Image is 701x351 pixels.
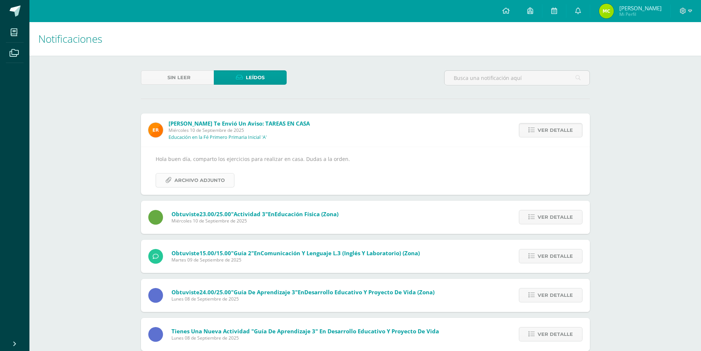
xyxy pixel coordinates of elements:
[148,123,163,137] img: 890e40971ad6f46e050b48f7f5834b7c.png
[199,210,231,218] span: 23.00/25.00
[171,288,435,296] span: Obtuviste en
[171,257,420,263] span: Martes 09 de Septiembre de 2025
[141,70,214,85] a: Sin leer
[169,127,310,133] span: Miércoles 10 de Septiembre de 2025
[174,173,225,187] span: Archivo Adjunto
[304,288,435,296] span: Desarrollo Educativo y Proyecto de Vida (Zona)
[199,249,231,257] span: 15.00/15.00
[171,218,339,224] span: Miércoles 10 de Septiembre de 2025
[261,249,420,257] span: Comunicación y Lenguaje L.3 (Inglés y Laboratorio) (Zona)
[599,4,614,18] img: cc8623acd3032f6c49e2e6b2d430f85e.png
[445,71,590,85] input: Busca una notificación aquí
[167,71,191,84] span: Sin leer
[38,32,102,46] span: Notificaciones
[231,249,254,257] span: "Guía 2"
[619,4,662,12] span: [PERSON_NAME]
[538,288,573,302] span: Ver detalle
[275,210,339,218] span: Educación Física (Zona)
[169,120,310,127] span: [PERSON_NAME] te envió un aviso: TAREAS EN CASA
[171,335,439,341] span: Lunes 08 de Septiembre de 2025
[199,288,231,296] span: 24.00/25.00
[171,327,439,335] span: Tienes una nueva actividad "Guía de Aprendizaje 3" En Desarrollo Educativo y Proyecto de Vida
[171,296,435,302] span: Lunes 08 de Septiembre de 2025
[231,210,268,218] span: "Actividad 3"
[169,134,267,140] p: Educación en la Fé Primero Primaria Inicial 'A'
[538,327,573,341] span: Ver detalle
[246,71,265,84] span: Leídos
[156,173,234,187] a: Archivo Adjunto
[619,11,662,17] span: Mi Perfil
[538,210,573,224] span: Ver detalle
[538,249,573,263] span: Ver detalle
[171,210,339,218] span: Obtuviste en
[156,154,575,187] div: Hola buen día, comparto los ejercicios para realizar en casa. Dudas a la orden.
[171,249,420,257] span: Obtuviste en
[231,288,298,296] span: "Guía de Aprendizaje 3"
[538,123,573,137] span: Ver detalle
[214,70,287,85] a: Leídos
